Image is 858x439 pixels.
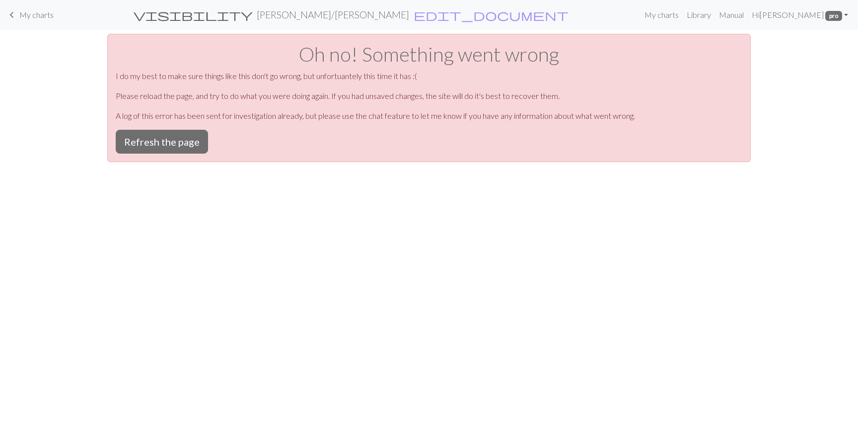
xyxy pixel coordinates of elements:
button: Refresh the page [116,130,208,154]
a: My charts [6,6,54,23]
span: My charts [19,10,54,19]
span: keyboard_arrow_left [6,8,18,22]
a: Manual [715,5,748,25]
span: visibility [134,8,253,22]
a: Hi[PERSON_NAME] pro [748,5,852,25]
p: Please reload the page, and try to do what you were doing again. If you had unsaved changes, the ... [116,90,742,102]
a: My charts [641,5,683,25]
p: A log of this error has been sent for investigation already, but please use the chat feature to l... [116,110,742,122]
p: I do my best to make sure things like this don't go wrong, but unfortuantely this time it has :( [116,70,742,82]
a: Library [683,5,715,25]
h1: Oh no! Something went wrong [116,42,742,66]
span: pro [825,11,842,21]
span: edit_document [414,8,569,22]
h2: [PERSON_NAME] / [PERSON_NAME] [257,9,409,20]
